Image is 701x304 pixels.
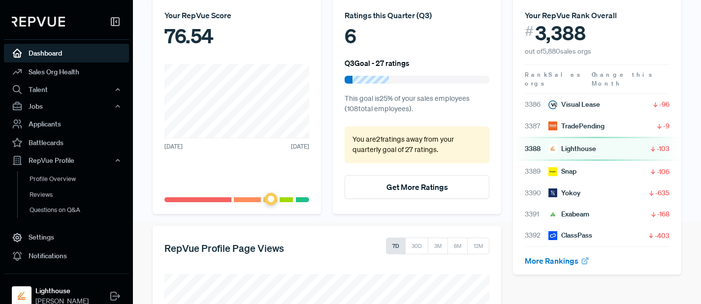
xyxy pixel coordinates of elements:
[386,238,406,254] button: 7D
[467,238,489,254] button: 12M
[164,242,284,254] h5: RepVue Profile Page Views
[655,231,669,241] span: -403
[164,21,309,51] div: 76.54
[525,121,548,131] span: 3387
[525,21,534,41] span: #
[428,238,448,254] button: 3M
[345,93,489,115] p: This goal is 25 % of your sales employees ( 108 total employees).
[657,144,669,153] span: -103
[14,288,30,304] img: Lighthouse
[345,21,489,51] div: 6
[663,121,669,131] span: -9
[655,188,669,198] span: -635
[525,230,548,241] span: 3392
[4,152,129,169] button: RepVue Profile
[548,167,557,176] img: Snap
[345,175,489,199] button: Get More Ratings
[4,133,129,152] a: Battlecards
[548,210,557,219] img: Exabeam
[548,188,557,197] img: Yokoy
[548,188,580,198] div: Yokoy
[17,187,142,203] a: Reviews
[659,99,669,109] span: -96
[525,70,548,79] span: Rank
[164,9,309,21] div: Your RepVue Score
[548,144,596,154] div: Lighthouse
[35,286,89,296] strong: Lighthouse
[405,238,428,254] button: 30D
[447,238,468,254] button: 6M
[291,142,309,151] span: [DATE]
[4,44,129,62] a: Dashboard
[592,70,654,88] span: Change this Month
[525,166,548,177] span: 3389
[657,209,669,219] span: -168
[535,21,586,45] span: 3,388
[4,115,129,133] a: Applicants
[548,231,557,240] img: ClassPass
[17,171,142,187] a: Profile Overview
[17,202,142,218] a: Questions on Q&A
[164,142,183,151] span: [DATE]
[548,230,592,241] div: ClassPass
[657,167,669,177] span: -106
[548,99,600,110] div: Visual Lease
[525,70,582,88] span: Sales orgs
[548,100,557,109] img: Visual Lease
[548,121,605,131] div: TradePending
[4,247,129,266] a: Notifications
[548,122,557,130] img: TradePending
[4,81,129,98] button: Talent
[548,144,557,153] img: Lighthouse
[525,99,548,110] span: 3386
[345,9,489,21] div: Ratings this Quarter ( Q3 )
[548,209,589,219] div: Exabeam
[525,144,548,154] span: 3388
[352,134,481,155] p: You are 21 ratings away from your quarterly goal of 27 ratings .
[345,59,410,67] h6: Q3 Goal - 27 ratings
[4,98,129,115] button: Jobs
[4,228,129,247] a: Settings
[525,10,617,20] span: Your RepVue Rank Overall
[12,17,65,27] img: RepVue
[525,47,591,56] span: out of 5,880 sales orgs
[525,188,548,198] span: 3390
[548,166,576,177] div: Snap
[525,256,590,266] a: More Rankings
[4,62,129,81] a: Sales Org Health
[525,209,548,219] span: 3391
